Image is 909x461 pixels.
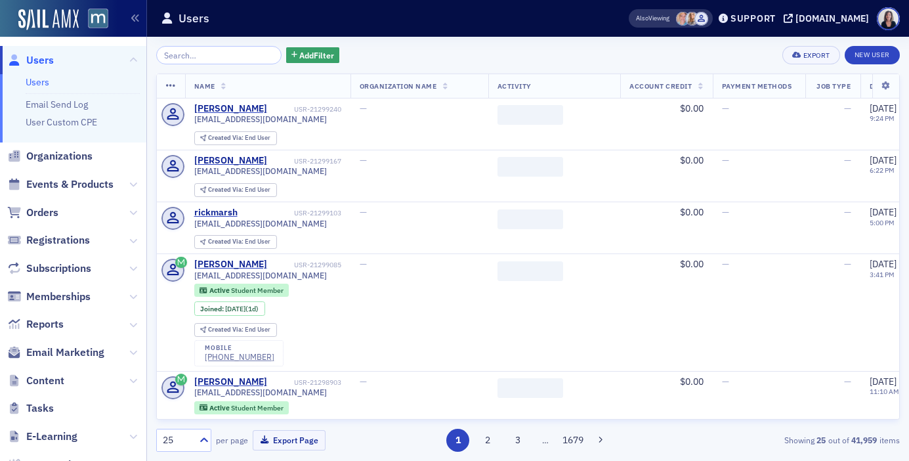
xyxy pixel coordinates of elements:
[870,376,897,387] span: [DATE]
[269,378,341,387] div: USR-21298903
[163,433,192,447] div: 25
[194,155,267,167] a: [PERSON_NAME]
[7,53,54,68] a: Users
[208,187,270,194] div: End User
[497,157,563,177] span: ‌
[208,237,245,246] span: Created Via :
[26,233,90,248] span: Registrations
[79,9,108,31] a: View Homepage
[208,238,270,246] div: End User
[845,46,900,64] a: New User
[194,301,265,316] div: Joined: 2025-09-07 00:00:00
[844,258,851,270] span: —
[240,209,341,217] div: USR-21299103
[870,165,895,175] time: 6:22 PM
[194,387,327,397] span: [EMAIL_ADDRESS][DOMAIN_NAME]
[26,429,77,444] span: E-Learning
[194,166,327,176] span: [EMAIL_ADDRESS][DOMAIN_NAME]
[784,14,874,23] button: [DOMAIN_NAME]
[360,154,367,166] span: —
[497,105,563,125] span: ‌
[844,154,851,166] span: —
[497,209,563,229] span: ‌
[636,14,669,23] span: Viewing
[722,81,792,91] span: Payment Methods
[722,206,729,218] span: —
[26,53,54,68] span: Users
[7,374,64,388] a: Content
[286,47,340,64] button: AddFilter
[216,434,248,446] label: per page
[194,401,289,414] div: Active: Active: Student Member
[877,7,900,30] span: Profile
[7,317,64,332] a: Reports
[506,429,529,452] button: 3
[360,258,367,270] span: —
[194,376,267,388] div: [PERSON_NAME]
[870,114,895,123] time: 9:24 PM
[194,103,267,115] div: [PERSON_NAME]
[26,374,64,388] span: Content
[814,434,828,446] strong: 25
[26,290,91,304] span: Memberships
[782,46,839,64] button: Export
[661,434,900,446] div: Showing out of items
[7,149,93,164] a: Organizations
[795,12,869,24] div: [DOMAIN_NAME]
[209,286,231,295] span: Active
[849,434,879,446] strong: 41,959
[722,258,729,270] span: —
[870,258,897,270] span: [DATE]
[26,76,49,88] a: Users
[194,284,289,297] div: Active: Active: Student Member
[299,49,334,61] span: Add Filter
[497,81,532,91] span: Activity
[870,387,899,396] time: 11:10 AM
[26,116,97,128] a: User Custom CPE
[803,52,830,59] div: Export
[26,261,91,276] span: Subscriptions
[26,99,88,110] a: Email Send Log
[208,326,270,334] div: End User
[194,183,277,197] div: Created Via: End User
[694,12,708,26] span: Justin Chase
[179,11,209,26] h1: Users
[676,12,690,26] span: Dee Sullivan
[269,105,341,114] div: USR-21299240
[722,376,729,387] span: —
[194,323,277,337] div: Created Via: End User
[205,352,274,362] a: [PHONE_NUMBER]
[870,154,897,166] span: [DATE]
[476,429,499,452] button: 2
[730,12,776,24] div: Support
[194,235,277,249] div: Created Via: End User
[680,206,704,218] span: $0.00
[680,154,704,166] span: $0.00
[269,157,341,165] div: USR-21299167
[497,261,563,281] span: ‌
[200,305,225,313] span: Joined :
[208,133,245,142] span: Created Via :
[680,258,704,270] span: $0.00
[194,259,267,271] a: [PERSON_NAME]
[208,185,245,194] span: Created Via :
[7,177,114,192] a: Events & Products
[231,403,284,412] span: Student Member
[26,317,64,332] span: Reports
[208,325,245,334] span: Created Via :
[205,344,274,352] div: mobile
[200,403,283,412] a: Active Student Member
[194,81,215,91] span: Name
[7,206,58,220] a: Orders
[194,207,238,219] a: rickmarsh
[7,261,91,276] a: Subscriptions
[194,271,327,280] span: [EMAIL_ADDRESS][DOMAIN_NAME]
[680,102,704,114] span: $0.00
[225,305,259,313] div: (1d)
[870,218,895,227] time: 5:00 PM
[200,286,283,295] a: Active Student Member
[680,376,704,387] span: $0.00
[870,270,895,279] time: 3:41 PM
